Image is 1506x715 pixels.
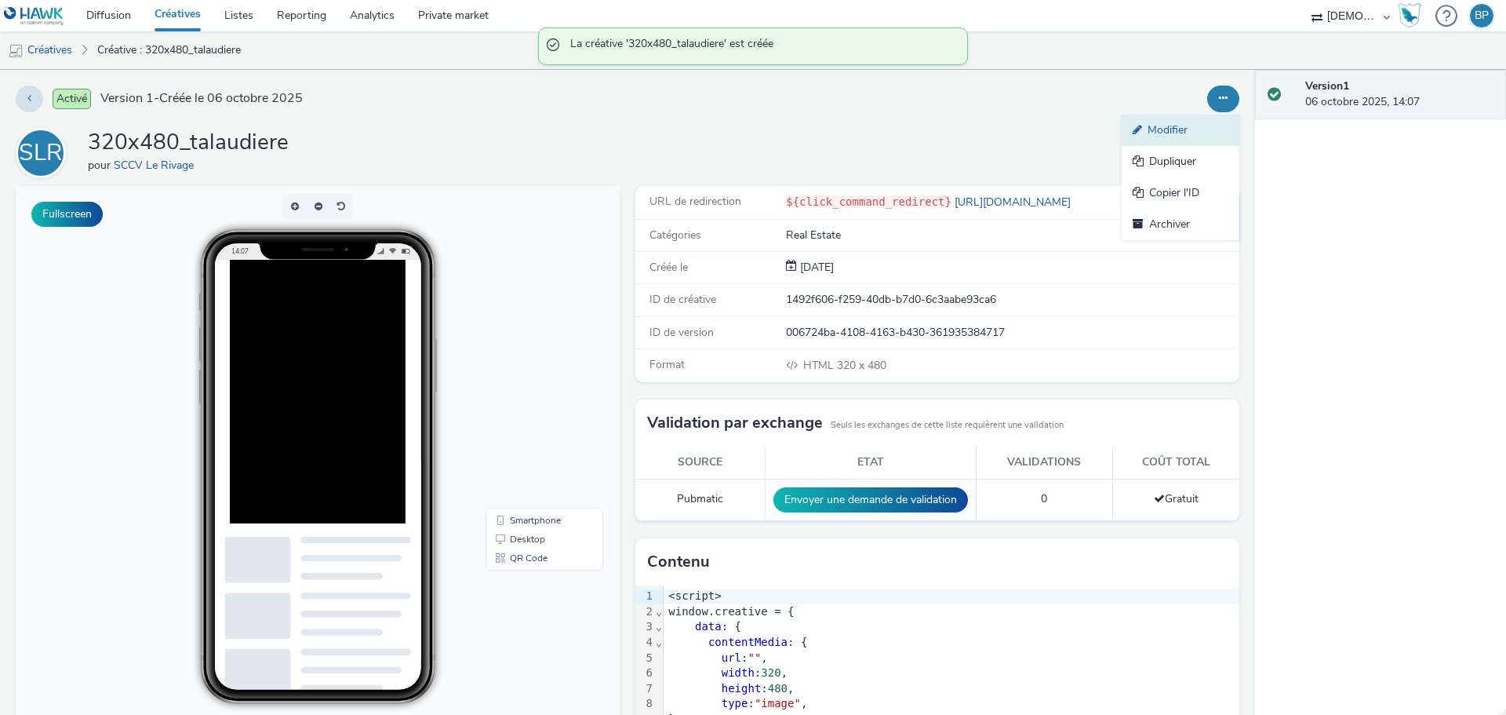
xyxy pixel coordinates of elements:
div: <script> [664,589,1239,604]
span: pour [88,158,114,173]
span: Fold line [655,605,663,618]
a: Modifier [1122,115,1239,146]
span: Format [649,357,685,372]
span: type [722,697,748,710]
div: 6 [635,666,655,681]
span: Version 1 - Créée le 06 octobre 2025 [100,89,303,108]
span: 14:07 [216,60,233,69]
div: : , [664,696,1239,712]
img: mobile [8,43,24,59]
div: 1 [635,589,655,604]
span: contentMedia [708,636,788,648]
button: Fullscreen [31,202,103,227]
div: window.creative = { [664,604,1239,620]
span: 320 [761,666,780,679]
span: Activé [53,89,91,109]
span: "image" [755,697,801,710]
th: Etat [765,447,976,479]
strong: Version 1 [1305,78,1349,93]
span: 320 x 480 [802,358,886,373]
small: Seuls les exchanges de cette liste requièrent une validation [831,419,1064,432]
span: ID de créative [649,292,716,307]
div: : { [664,635,1239,651]
div: SLR [19,131,63,175]
span: QR Code [494,367,532,377]
div: 2 [635,604,655,620]
a: Hawk Academy [1398,3,1428,28]
span: Fold line [655,636,663,648]
a: SCCV Le Rivage [114,158,200,173]
span: URL de redirection [649,194,741,209]
span: HTML [803,358,837,373]
span: ID de version [649,325,714,340]
span: Desktop [494,348,529,358]
div: BP [1475,4,1489,27]
span: Créée le [649,260,688,275]
img: undefined Logo [4,6,64,26]
div: 5 [635,651,655,666]
td: Pubmatic [635,479,765,520]
span: width [722,666,755,679]
span: La créative '320x480_talaudiere' est créée [570,36,951,57]
a: Archiver [1122,209,1239,240]
div: Real Estate [786,228,1238,243]
div: : , [664,666,1239,681]
span: Catégories [649,228,701,243]
h3: Contenu [647,550,710,574]
span: "" [748,651,761,664]
div: 3 [635,619,655,635]
div: : , [664,681,1239,697]
div: 06 octobre 2025, 14:07 [1305,78,1493,111]
div: 4 [635,635,655,651]
a: Copier l'ID [1122,177,1239,209]
div: : { [664,619,1239,635]
th: Source [635,447,765,479]
li: Smartphone [473,325,584,344]
button: Envoyer une demande de validation [773,487,968,513]
th: Validations [976,447,1112,479]
li: Desktop [473,344,584,363]
a: Dupliquer [1122,146,1239,177]
a: Créative : 320x480_talaudiere [89,31,249,69]
span: 480 [768,682,788,695]
h1: 320x480_talaudiere [88,128,289,158]
span: 0 [1041,491,1047,506]
th: Coût total [1112,447,1239,479]
div: 7 [635,681,655,697]
a: [URL][DOMAIN_NAME] [951,195,1077,210]
span: Gratuit [1154,491,1199,506]
span: height [722,682,762,695]
div: 006724ba-4108-4163-b430-361935384717 [786,325,1238,341]
h3: Validation par exchange [647,411,823,435]
li: QR Code [473,363,584,381]
code: ${click_command_redirect} [786,195,951,208]
div: 1492f606-f259-40db-b7d0-6c3aabe93ca6 [786,292,1238,308]
div: : , [664,651,1239,666]
span: Fold line [655,620,663,633]
span: Smartphone [494,330,545,339]
img: Hawk Academy [1398,3,1421,28]
div: Création 06 octobre 2025, 14:07 [797,260,834,275]
div: 8 [635,696,655,712]
a: SLR [16,145,72,160]
span: [DATE] [797,260,834,275]
span: url [722,651,741,664]
span: data [695,620,722,633]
